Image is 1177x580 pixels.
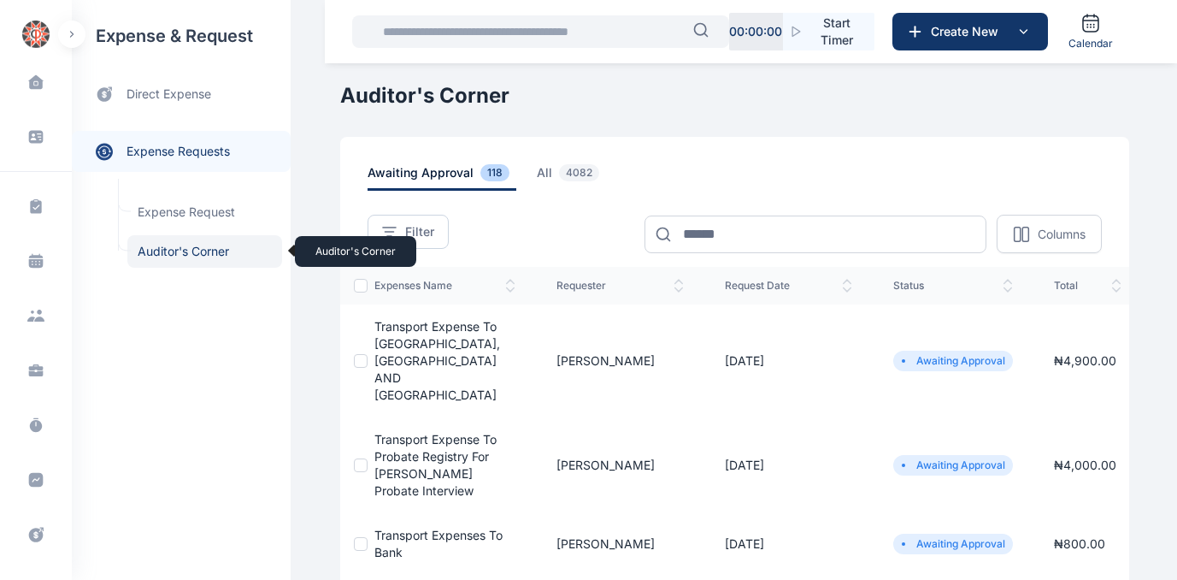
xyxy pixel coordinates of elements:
span: Requester [556,279,684,293]
td: [DATE] [704,305,873,417]
button: Create New [892,13,1048,50]
span: awaiting approval [368,164,516,191]
button: Filter [368,215,449,249]
li: Awaiting Approval [900,537,1006,551]
p: 00 : 00 : 00 [729,23,782,40]
li: Awaiting Approval [900,459,1006,472]
span: ₦ 4,000.00 [1054,458,1116,472]
span: request date [725,279,852,293]
span: all [537,164,606,191]
span: Calendar [1068,37,1113,50]
span: Filter [405,223,434,240]
a: Calendar [1062,6,1120,57]
div: expense requests [72,117,291,172]
td: [PERSON_NAME] [536,513,704,575]
span: total [1054,279,1121,293]
p: Columns [1038,226,1086,243]
span: Create New [924,23,1013,40]
a: awaiting approval118 [368,164,537,191]
span: 4082 [559,164,599,181]
li: Awaiting Approval [900,354,1006,368]
a: all4082 [537,164,627,191]
span: expenses Name [374,279,515,293]
button: Columns [997,215,1102,253]
a: Auditor's CornerAuditor's Corner [127,235,282,268]
span: Auditor's Corner [127,235,282,268]
span: Start Timer [813,15,861,49]
h1: Auditor's Corner [340,82,1129,109]
td: [PERSON_NAME] [536,305,704,417]
span: 118 [480,164,509,181]
td: [DATE] [704,513,873,575]
a: expense requests [72,131,291,172]
span: ₦ 800.00 [1054,536,1105,551]
button: Start Timer [783,13,874,50]
a: Transport expense to [GEOGRAPHIC_DATA], [GEOGRAPHIC_DATA] AND [GEOGRAPHIC_DATA] [374,319,500,402]
a: direct expense [72,72,291,117]
span: ₦ 4,900.00 [1054,353,1116,368]
span: status [893,279,1013,293]
span: direct expense [127,86,211,104]
a: Expense Request [127,196,282,228]
a: Transport Expenses to Bank [374,528,503,559]
td: [PERSON_NAME] [536,417,704,513]
td: [DATE] [704,417,873,513]
a: Transport expense to Probate registry for [PERSON_NAME] Probate Interview [374,432,497,498]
